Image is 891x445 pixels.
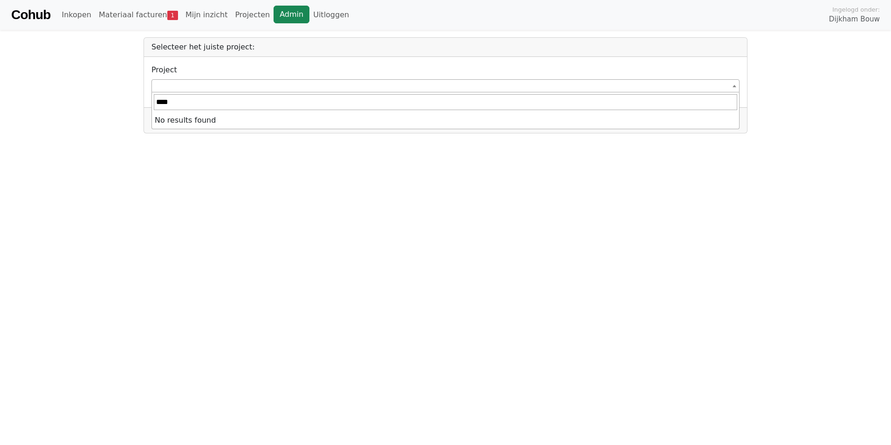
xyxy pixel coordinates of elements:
[151,64,177,76] label: Project
[11,4,50,26] a: Cohub
[829,14,880,25] span: Dijkham Bouw
[832,5,880,14] span: Ingelogd onder:
[95,6,182,24] a: Materiaal facturen1
[309,6,353,24] a: Uitloggen
[144,38,747,57] div: Selecteer het juiste project:
[182,6,232,24] a: Mijn inzicht
[152,112,739,129] li: No results found
[231,6,274,24] a: Projecten
[58,6,95,24] a: Inkopen
[274,6,309,23] a: Admin
[167,11,178,20] span: 1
